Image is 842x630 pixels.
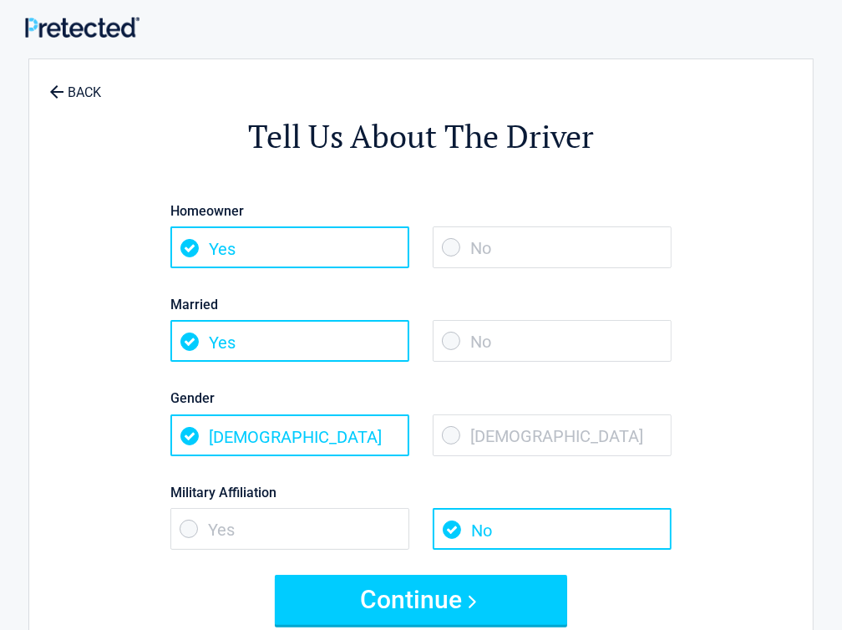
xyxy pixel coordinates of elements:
span: Yes [170,508,409,550]
span: Yes [170,320,409,362]
span: No [433,226,672,268]
span: No [433,320,672,362]
span: [DEMOGRAPHIC_DATA] [433,414,672,456]
span: Yes [170,226,409,268]
img: Main Logo [25,17,139,38]
label: Gender [170,387,672,409]
label: Married [170,293,672,316]
span: No [433,508,672,550]
a: BACK [46,70,104,99]
label: Military Affiliation [170,481,672,504]
label: Homeowner [170,200,672,222]
h2: Tell Us About The Driver [121,115,721,158]
span: [DEMOGRAPHIC_DATA] [170,414,409,456]
button: Continue [275,575,567,625]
